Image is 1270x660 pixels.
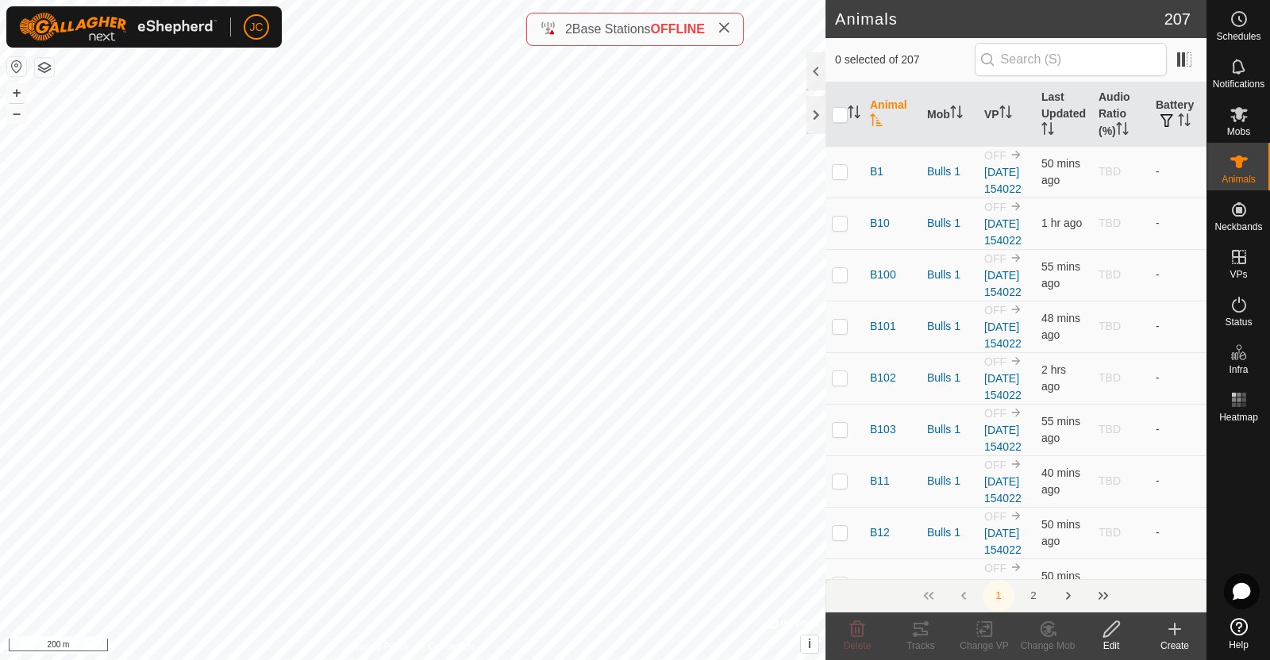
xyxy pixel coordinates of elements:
td: - [1149,558,1206,610]
span: Heatmap [1219,412,1258,422]
td: - [1149,507,1206,558]
span: 13 Aug 2025, 3:25 pm [1041,217,1082,229]
a: [DATE] 154022 [984,217,1022,247]
span: Notifications [1213,79,1264,89]
span: 13 Aug 2025, 3:43 pm [1041,415,1080,444]
span: 2 [565,22,572,36]
img: to [1010,148,1022,161]
span: Schedules [1216,32,1260,41]
span: JC [249,19,263,36]
a: [DATE] 154022 [984,578,1022,608]
p-sorticon: Activate to sort [1041,125,1054,137]
td: - [1149,352,1206,404]
span: OFF [984,201,1006,213]
img: to [1010,200,1022,213]
img: to [1010,561,1022,574]
div: Create [1143,639,1206,653]
div: Tracks [889,639,952,653]
span: B10 [870,215,890,232]
div: Bulls 1 [927,267,972,283]
th: Audio Ratio (%) [1092,82,1149,147]
span: TBD [1099,371,1121,384]
div: Change VP [952,639,1016,653]
span: VPs [1230,270,1247,279]
span: TBD [1099,268,1121,281]
div: Bulls 1 [927,524,972,541]
span: B102 [870,370,896,386]
button: + [7,83,26,102]
span: TBD [1099,577,1121,590]
td: - [1149,404,1206,455]
div: Bulls 1 [927,163,972,180]
a: [DATE] 154022 [984,475,1022,505]
button: Map Layers [35,58,54,77]
span: i [808,637,811,650]
a: [DATE] 154022 [984,527,1022,556]
div: Bulls 1 [927,215,972,232]
img: to [1010,355,1022,367]
span: OFF [984,459,1006,471]
p-sorticon: Activate to sort [999,108,1012,121]
span: B13 [870,576,890,593]
p-sorticon: Activate to sort [1116,125,1129,137]
div: Bulls 1 [927,421,972,438]
span: Help [1229,640,1249,650]
img: to [1010,303,1022,316]
span: OFFLINE [651,22,705,36]
th: Animal [864,82,921,147]
span: 13 Aug 2025, 3:51 pm [1041,312,1080,341]
span: TBD [1099,474,1121,487]
span: B100 [870,267,896,283]
span: OFF [984,407,1006,420]
span: B1 [870,163,883,180]
button: 1 [983,580,1014,612]
button: 2 [1018,580,1049,612]
a: Contact Us [429,639,475,654]
span: B12 [870,524,890,541]
td: - [1149,455,1206,507]
div: Change Mob [1016,639,1079,653]
span: 13 Aug 2025, 3:49 pm [1041,570,1080,599]
span: TBD [1099,165,1121,178]
td: - [1149,198,1206,249]
div: Bulls 1 [927,576,972,593]
img: to [1010,406,1022,419]
td: - [1149,249,1206,301]
p-sorticon: Activate to sort [870,116,883,129]
span: OFF [984,562,1006,574]
span: Infra [1229,365,1248,374]
span: OFF [984,149,1006,162]
p-sorticon: Activate to sort [1178,116,1191,129]
span: 13 Aug 2025, 3:48 pm [1041,157,1080,186]
button: Reset Map [7,57,26,76]
p-sorticon: Activate to sort [848,108,860,121]
span: TBD [1099,423,1121,436]
td: - [1149,146,1206,198]
span: Animals [1222,175,1256,184]
span: 13 Aug 2025, 2:05 pm [1041,363,1066,393]
span: 0 selected of 207 [835,52,975,68]
div: Bulls 1 [927,318,972,335]
h2: Animals [835,10,1164,29]
th: Battery [1149,82,1206,147]
img: to [1010,509,1022,522]
span: OFF [984,304,1006,317]
a: [DATE] 154022 [984,269,1022,298]
button: i [801,635,818,653]
a: [DATE] 154022 [984,166,1022,195]
th: Last Updated [1035,82,1092,147]
span: TBD [1099,320,1121,332]
a: [DATE] 154022 [984,372,1022,401]
img: Gallagher Logo [19,13,217,41]
a: [DATE] 154022 [984,424,1022,453]
span: Delete [844,640,872,651]
span: OFF [984,510,1006,523]
button: – [7,104,26,123]
a: Help [1207,612,1270,656]
span: B11 [870,473,890,489]
span: OFF [984,355,1006,368]
span: 13 Aug 2025, 3:43 pm [1041,260,1080,290]
span: Neckbands [1214,222,1262,232]
input: Search (S) [975,43,1167,76]
span: TBD [1099,217,1121,229]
